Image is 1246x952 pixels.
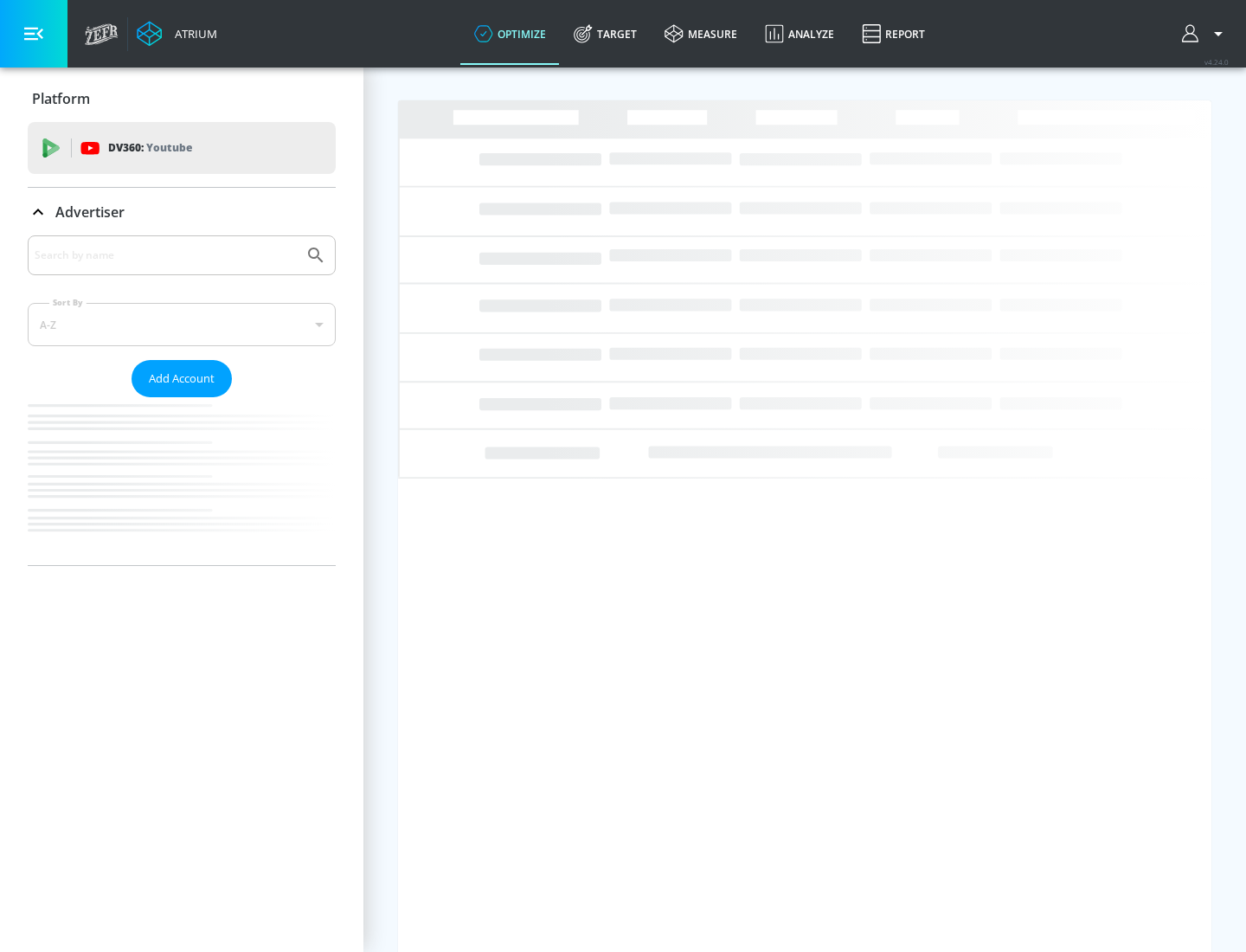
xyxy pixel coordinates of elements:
[751,3,848,65] a: Analyze
[460,3,560,65] a: optimize
[137,21,217,47] a: Atrium
[35,244,297,267] input: Search by name
[108,138,192,158] p: DV360:
[28,188,336,236] div: Advertiser
[28,74,336,123] div: Platform
[168,26,217,42] div: Atrium
[32,89,90,108] p: Platform
[149,369,215,389] span: Add Account
[28,397,336,565] nav: list of Advertiser
[55,203,125,222] p: Advertiser
[146,138,192,157] p: Youtube
[651,3,751,65] a: measure
[28,235,336,565] div: Advertiser
[49,297,87,308] label: Sort By
[28,122,336,174] div: DV360: Youtube
[848,3,939,65] a: Report
[560,3,651,65] a: Target
[28,303,336,346] div: A-Z
[132,360,232,397] button: Add Account
[1204,57,1229,67] span: v 4.24.0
